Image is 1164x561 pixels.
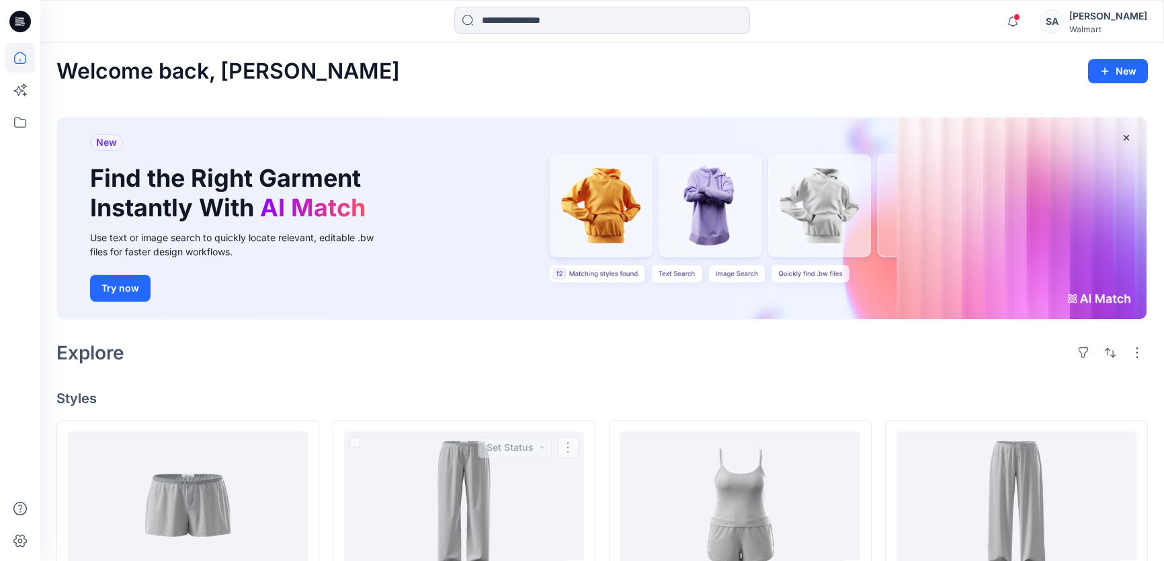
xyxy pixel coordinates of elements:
div: [PERSON_NAME] [1069,8,1147,24]
h4: Styles [56,390,1148,406]
div: SA [1040,9,1064,34]
h1: Find the Right Garment Instantly With [90,164,372,222]
div: Use text or image search to quickly locate relevant, editable .bw files for faster design workflows. [90,230,392,259]
span: New [96,134,117,150]
button: New [1088,59,1148,83]
span: AI Match [260,193,366,222]
button: Try now [90,275,151,302]
h2: Welcome back, [PERSON_NAME] [56,59,400,84]
h2: Explore [56,342,124,363]
div: Walmart [1069,24,1147,34]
